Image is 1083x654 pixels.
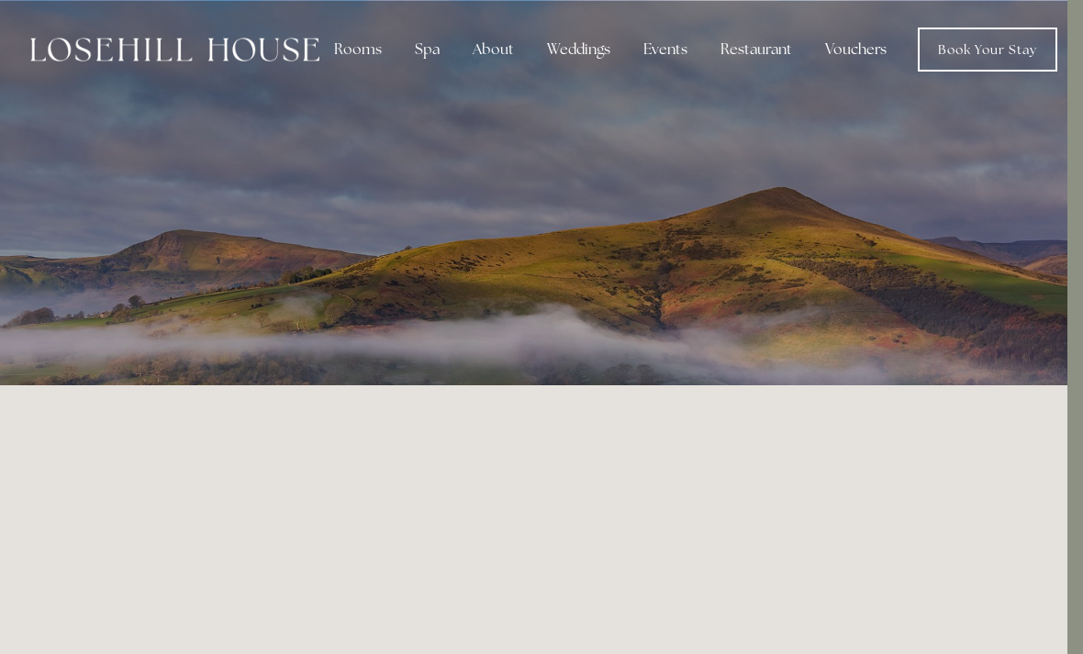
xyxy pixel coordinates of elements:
a: Book Your Stay [918,28,1057,72]
div: Restaurant [706,31,807,68]
div: About [458,31,529,68]
div: Rooms [319,31,396,68]
div: Events [629,31,702,68]
div: Weddings [532,31,625,68]
a: Vouchers [810,31,901,68]
div: Spa [400,31,454,68]
img: Losehill House [30,38,319,61]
